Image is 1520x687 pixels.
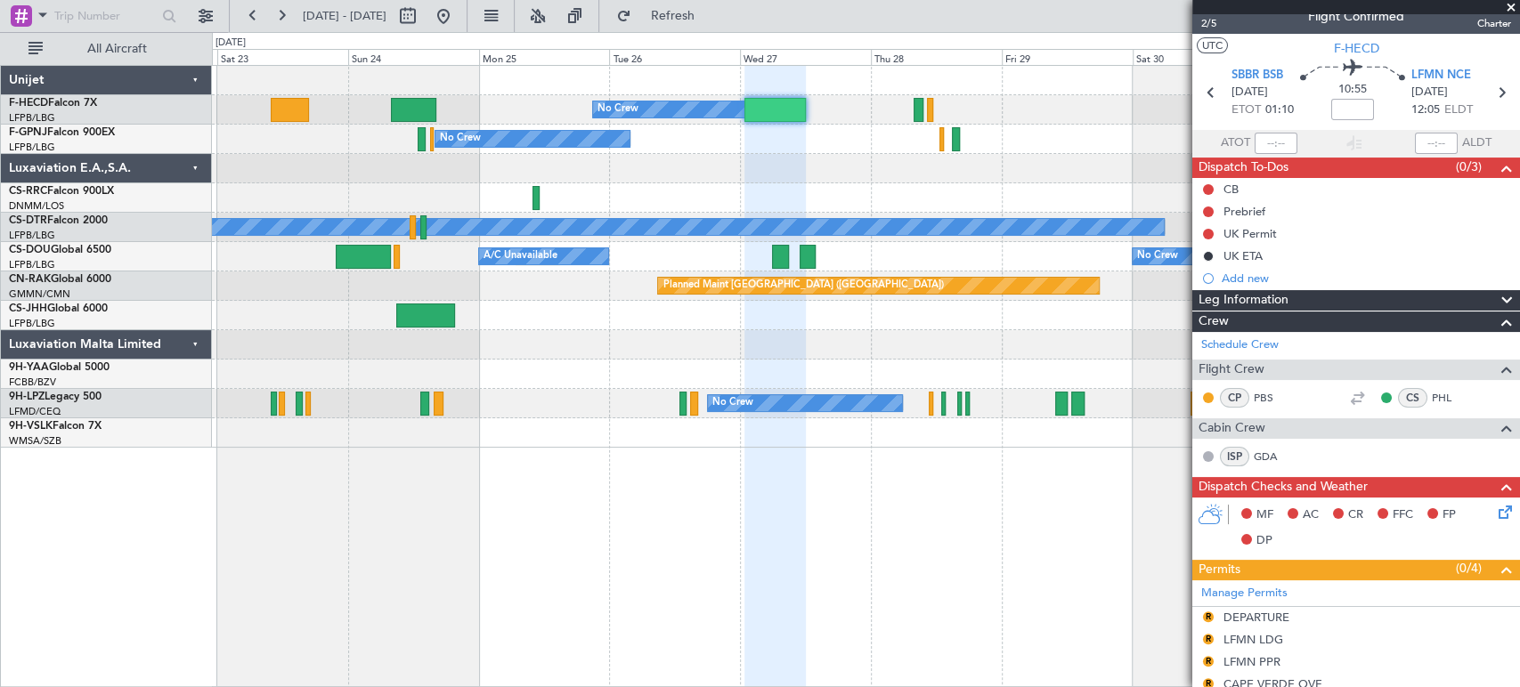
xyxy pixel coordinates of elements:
span: 10:55 [1338,81,1367,99]
a: Schedule Crew [1201,336,1279,354]
span: [DATE] [1231,84,1268,101]
span: Permits [1199,560,1240,580]
div: Fri 29 [1002,49,1133,65]
span: CS-JHH [9,303,47,314]
a: 9H-YAAGlobal 5000 [9,362,110,373]
span: [DATE] [1411,84,1448,101]
a: GDA [1254,449,1294,465]
div: Sat 30 [1133,49,1264,65]
div: UK Permit [1223,226,1277,241]
div: Prebrief [1223,204,1265,219]
span: Leg Information [1199,290,1288,311]
span: F-HECD [1334,39,1379,58]
a: F-GPNJFalcon 900EX [9,127,115,138]
a: LFPB/LBG [9,317,55,330]
div: No Crew [712,390,753,416]
div: Thu 28 [871,49,1002,65]
div: No Crew [440,125,481,152]
span: F-GPNJ [9,127,47,138]
span: AC [1303,506,1319,524]
a: F-HECDFalcon 7X [9,98,97,109]
span: ETOT [1231,101,1261,119]
span: All Aircraft [46,43,188,55]
div: [DATE] [215,36,246,51]
span: Charter [1458,16,1511,31]
a: CS-RRCFalcon 900LX [9,186,114,197]
button: All Aircraft [20,35,193,63]
span: (0/3) [1456,158,1482,176]
span: (0/4) [1456,559,1482,578]
span: ALDT [1462,134,1492,152]
div: Tue 26 [609,49,740,65]
div: Add new [1222,271,1511,286]
a: CS-DOUGlobal 6500 [9,245,111,255]
div: Sat 23 [217,49,348,65]
span: Dispatch To-Dos [1199,158,1288,178]
span: 01:10 [1265,101,1294,119]
span: 9H-VSLK [9,421,53,432]
span: DP [1256,532,1272,550]
div: CS [1398,388,1427,408]
span: 12:05 [1411,101,1440,119]
button: R [1203,634,1214,644]
div: ISP [1220,447,1249,466]
span: F-HECD [9,98,48,109]
a: 9H-VSLKFalcon 7X [9,421,102,432]
div: Planned Maint [GEOGRAPHIC_DATA] ([GEOGRAPHIC_DATA]) [662,272,943,299]
a: LFPB/LBG [9,111,55,125]
span: CN-RAK [9,274,51,285]
input: --:-- [1255,133,1297,154]
a: GMMN/CMN [9,287,70,301]
div: LFMN LDG [1223,632,1283,647]
span: [DATE] - [DATE] [303,8,386,24]
a: LFMD/CEQ [9,405,61,418]
div: Mon 25 [479,49,610,65]
a: LFPB/LBG [9,229,55,242]
span: LFMN NCE [1411,67,1471,85]
span: CS-DTR [9,215,47,226]
div: Sun 24 [348,49,479,65]
a: CS-JHHGlobal 6000 [9,303,108,314]
div: No Crew [1137,243,1178,270]
a: LFPB/LBG [9,258,55,271]
span: Flight Crew [1199,360,1264,380]
button: UTC [1197,37,1228,53]
a: PHL [1432,390,1472,406]
span: ELDT [1444,101,1473,119]
a: CS-DTRFalcon 2000 [9,215,108,226]
span: ATOT [1221,134,1250,152]
div: UK ETA [1223,248,1263,263]
button: R [1203,656,1214,667]
a: 9H-LPZLegacy 500 [9,392,102,402]
div: Flight Confirmed [1308,7,1404,26]
div: CB [1223,182,1239,197]
span: Crew [1199,311,1229,332]
span: CS-RRC [9,186,47,197]
span: Dispatch Checks and Weather [1199,477,1368,497]
input: Trip Number [54,3,157,29]
span: SBBR BSB [1231,67,1283,85]
a: LFPB/LBG [9,141,55,154]
span: 2/5 [1201,16,1244,31]
div: A/C Unavailable [484,243,557,270]
span: CR [1348,506,1363,524]
span: 9H-YAA [9,362,49,373]
a: Manage Permits [1201,585,1288,602]
div: LFMN PPR [1223,654,1280,669]
span: MF [1256,506,1273,524]
div: CP [1220,388,1249,408]
span: Refresh [635,10,710,22]
span: 9H-LPZ [9,392,45,402]
span: FP [1443,506,1456,524]
div: DEPARTURE [1223,610,1289,625]
div: No Crew [597,96,638,123]
div: Wed 27 [740,49,871,65]
a: PBS [1254,390,1294,406]
button: R [1203,611,1214,622]
span: FFC [1393,506,1413,524]
a: WMSA/SZB [9,434,61,448]
a: CN-RAKGlobal 6000 [9,274,111,285]
span: Cabin Crew [1199,418,1265,439]
span: CS-DOU [9,245,51,255]
a: DNMM/LOS [9,199,64,213]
